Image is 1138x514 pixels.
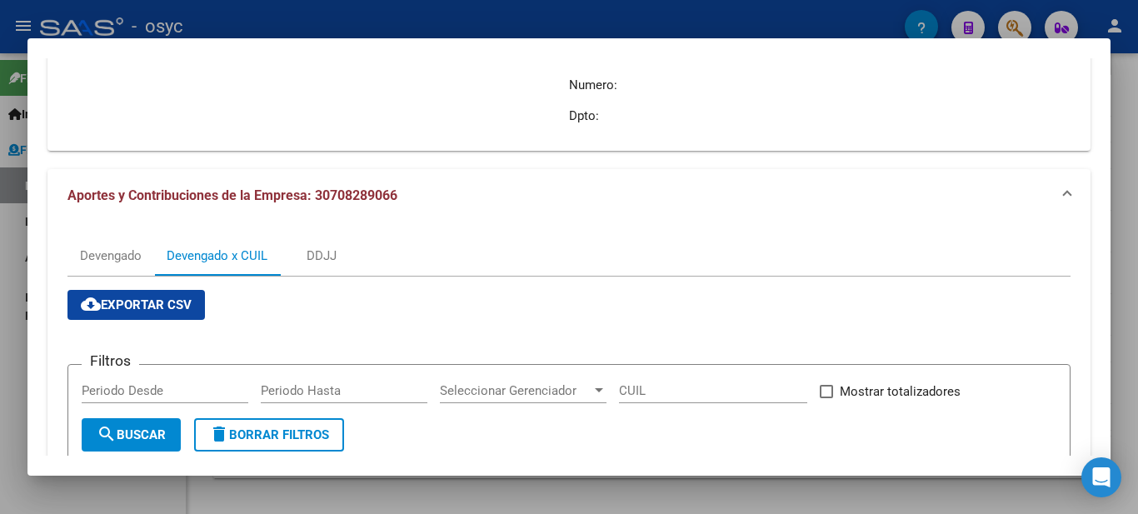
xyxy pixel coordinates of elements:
p: Numero: [569,76,1071,94]
p: Dpto: [569,107,1071,125]
mat-icon: delete [209,424,229,444]
button: Exportar CSV [67,290,205,320]
span: Exportar CSV [81,297,192,312]
mat-icon: cloud_download [81,294,101,314]
button: Borrar Filtros [194,418,344,452]
div: DDJJ [307,247,337,265]
span: Borrar Filtros [209,427,329,442]
mat-expansion-panel-header: Aportes y Contribuciones de la Empresa: 30708289066 [47,169,1091,222]
div: Open Intercom Messenger [1081,457,1121,497]
span: Buscar [97,427,166,442]
div: Devengado x CUIL [167,247,267,265]
h3: Filtros [82,352,139,370]
mat-icon: search [97,424,117,444]
button: Buscar [82,418,181,452]
span: Mostrar totalizadores [840,382,961,402]
div: Devengado [80,247,142,265]
span: Seleccionar Gerenciador [440,383,591,398]
span: Aportes y Contribuciones de la Empresa: 30708289066 [67,187,397,203]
